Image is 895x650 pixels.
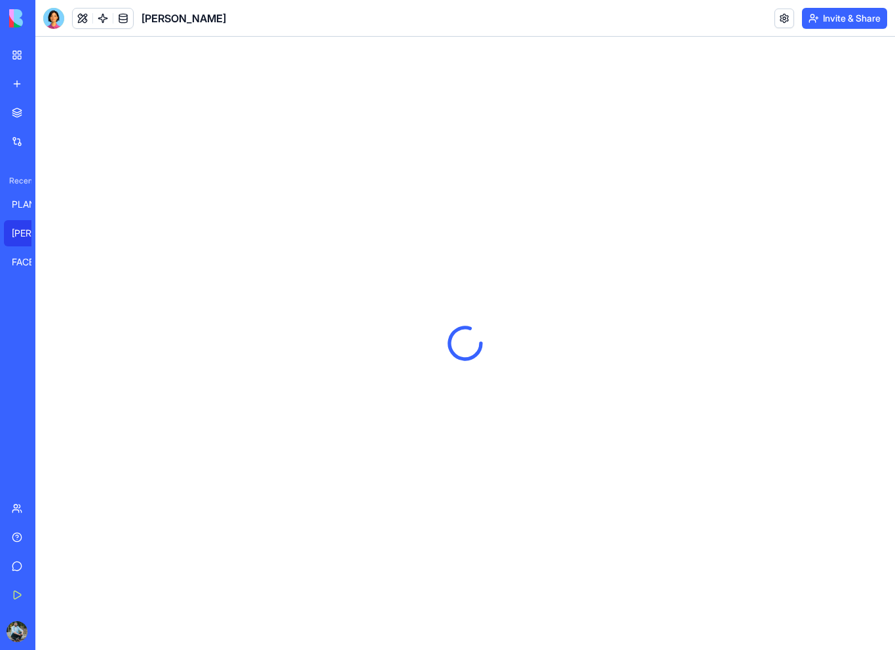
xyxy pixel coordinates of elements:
button: Invite & Share [802,8,887,29]
a: PLANEACION DE CONTENIDO [4,191,56,218]
span: Recent [4,176,31,186]
img: logo [9,9,90,28]
a: FACEBOOK RENT [4,249,56,275]
a: [PERSON_NAME] [4,220,56,246]
div: [PERSON_NAME] [12,227,48,240]
span: [PERSON_NAME] [142,10,226,26]
div: FACEBOOK RENT [12,256,48,269]
div: PLANEACION DE CONTENIDO [12,198,48,211]
img: ACg8ocJNHXTW_YLYpUavmfs3syqsdHTtPnhfTho5TN6JEWypo_6Vv8rXJA=s96-c [7,621,28,642]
